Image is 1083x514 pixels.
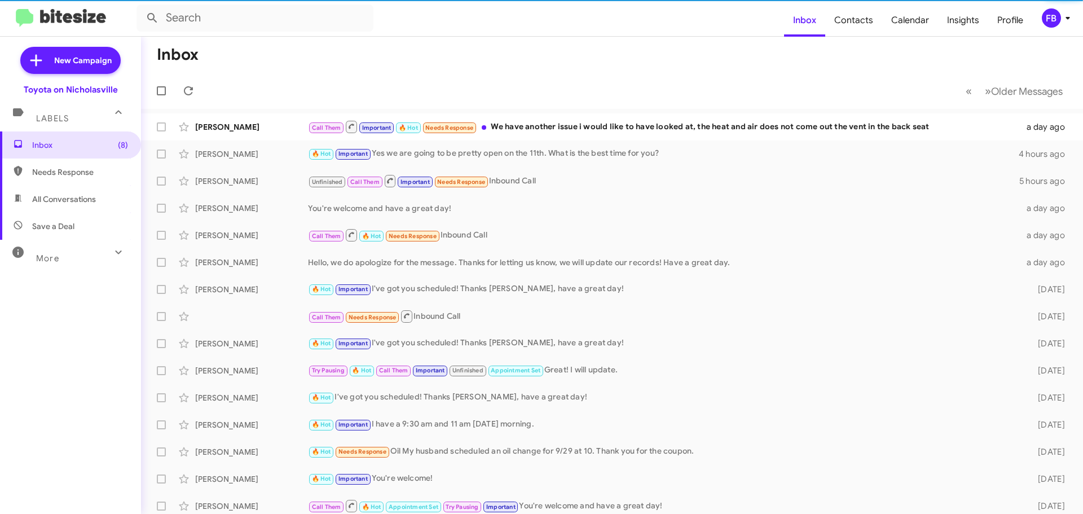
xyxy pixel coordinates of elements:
span: Needs Response [437,178,485,186]
span: Needs Response [389,232,437,240]
div: [PERSON_NAME] [195,175,308,187]
div: a day ago [1020,203,1074,214]
div: [PERSON_NAME] [195,148,308,160]
div: [PERSON_NAME] [195,230,308,241]
span: Call Them [350,178,380,186]
span: 🔥 Hot [312,475,331,482]
nav: Page navigation example [959,80,1069,103]
span: « [966,84,972,98]
a: Calendar [882,4,938,37]
div: a day ago [1020,121,1074,133]
div: Inbound Call [308,309,1020,323]
div: Inbound Call [308,228,1020,242]
span: Inbox [32,139,128,151]
span: Unfinished [452,367,483,374]
span: Call Them [312,314,341,321]
span: Call Them [379,367,408,374]
span: Appointment Set [491,367,540,374]
span: More [36,253,59,263]
div: [PERSON_NAME] [195,284,308,295]
div: [PERSON_NAME] [195,392,308,403]
div: 4 hours ago [1019,148,1074,160]
div: [DATE] [1020,419,1074,430]
span: Important [338,421,368,428]
span: 🔥 Hot [362,232,381,240]
span: 🔥 Hot [312,285,331,293]
span: Appointment Set [389,503,438,511]
span: Needs Response [32,166,128,178]
span: (8) [118,139,128,151]
span: Important [338,150,368,157]
span: 🔥 Hot [312,340,331,347]
span: Important [416,367,445,374]
div: a day ago [1020,230,1074,241]
span: 🔥 Hot [399,124,418,131]
a: Insights [938,4,988,37]
span: Unfinished [312,178,343,186]
div: Inbound Call [308,174,1019,188]
div: I've got you scheduled! Thanks [PERSON_NAME], have a great day! [308,283,1020,296]
span: Call Them [312,232,341,240]
input: Search [137,5,373,32]
span: Labels [36,113,69,124]
div: [DATE] [1020,392,1074,403]
span: Important [338,475,368,482]
div: [DATE] [1020,338,1074,349]
div: [DATE] [1020,365,1074,376]
a: Inbox [784,4,825,37]
div: [DATE] [1020,446,1074,458]
div: You're welcome and have a great day! [308,499,1020,513]
span: Needs Response [338,448,386,455]
span: Important [362,124,391,131]
span: Important [400,178,430,186]
div: I've got you scheduled! Thanks [PERSON_NAME], have a great day! [308,391,1020,404]
span: Save a Deal [32,221,74,232]
span: Try Pausing [446,503,478,511]
span: Call Them [312,124,341,131]
div: 5 hours ago [1019,175,1074,187]
div: FB [1042,8,1061,28]
span: Important [338,340,368,347]
div: We have another issue i would like to have looked at, the heat and air does not come out the vent... [308,120,1020,134]
span: Try Pausing [312,367,345,374]
div: [PERSON_NAME] [195,473,308,485]
span: 🔥 Hot [312,421,331,428]
span: Needs Response [349,314,397,321]
div: You're welcome! [308,472,1020,485]
span: 🔥 Hot [362,503,381,511]
a: Profile [988,4,1032,37]
span: Call Them [312,503,341,511]
div: I've got you scheduled! Thanks [PERSON_NAME], have a great day! [308,337,1020,350]
button: Next [978,80,1069,103]
div: a day ago [1020,257,1074,268]
span: Important [338,285,368,293]
div: [DATE] [1020,284,1074,295]
div: [PERSON_NAME] [195,500,308,512]
span: 🔥 Hot [312,150,331,157]
div: Yes we are going to be pretty open on the 11th. What is the best time for you? [308,147,1019,160]
div: Hello, we do apologize for the message. Thanks for letting us know, we will update our records! H... [308,257,1020,268]
div: [DATE] [1020,473,1074,485]
button: Previous [959,80,979,103]
span: 🔥 Hot [312,448,331,455]
h1: Inbox [157,46,199,64]
span: New Campaign [54,55,112,66]
a: New Campaign [20,47,121,74]
div: [PERSON_NAME] [195,419,308,430]
div: I have a 9:30 am and 11 am [DATE] morning. [308,418,1020,431]
span: All Conversations [32,194,96,205]
div: Oil My husband scheduled an oil change for 9/29 at 10. Thank you for the coupon. [308,445,1020,458]
div: [PERSON_NAME] [195,446,308,458]
a: Contacts [825,4,882,37]
span: 🔥 Hot [352,367,371,374]
div: [DATE] [1020,311,1074,322]
div: [PERSON_NAME] [195,338,308,349]
div: [PERSON_NAME] [195,365,308,376]
div: Great! I will update. [308,364,1020,377]
div: You're welcome and have a great day! [308,203,1020,214]
div: [PERSON_NAME] [195,121,308,133]
div: Toyota on Nicholasville [24,84,118,95]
